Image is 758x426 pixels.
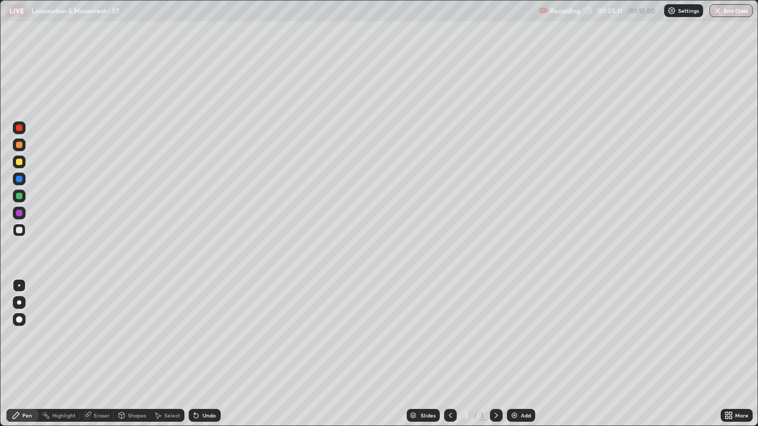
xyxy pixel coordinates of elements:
[474,412,477,419] div: /
[479,411,486,420] div: 3
[31,6,119,15] p: Locomotion & Movement - 07
[550,7,580,15] p: Recording
[421,413,436,418] div: Slides
[164,413,180,418] div: Select
[709,4,753,17] button: End Class
[713,6,722,15] img: end-class-cross
[128,413,146,418] div: Shapes
[667,6,676,15] img: class-settings-icons
[203,413,216,418] div: Undo
[22,413,32,418] div: Pen
[94,413,110,418] div: Eraser
[510,411,519,420] img: add-slide-button
[735,413,748,418] div: More
[52,413,76,418] div: Highlight
[10,6,24,15] p: LIVE
[461,412,472,419] div: 3
[539,6,548,15] img: recording.375f2c34.svg
[521,413,531,418] div: Add
[678,8,699,13] p: Settings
